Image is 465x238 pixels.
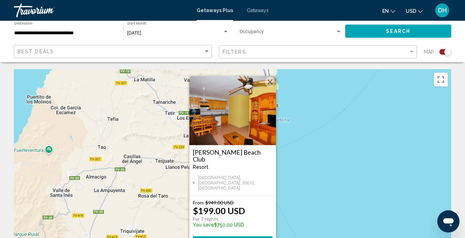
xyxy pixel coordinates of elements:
button: Change language [382,6,395,16]
span: Map [424,47,434,57]
mat-select: Sort by [18,49,210,55]
button: Search [345,25,451,37]
span: Best Deals [18,49,54,54]
button: User Menu [433,3,451,18]
a: [PERSON_NAME] Beach Club [193,149,272,163]
a: Travorium [14,3,190,17]
span: Search [386,29,410,34]
button: Toggle fullscreen view [434,73,448,86]
p: For 7 nights [193,216,245,222]
span: Resort [193,164,208,170]
button: Filter [219,45,417,59]
span: [DATE] [127,30,141,36]
span: [GEOGRAPHIC_DATA], [GEOGRAPHIC_DATA], 35610, [GEOGRAPHIC_DATA] [198,175,272,191]
span: $949.00 USD [205,200,234,205]
span: USD [406,8,416,14]
p: $750.00 USD [193,222,245,228]
p: $199.00 USD [193,205,245,216]
button: Close [265,77,275,87]
a: Getaways Plus [197,8,233,13]
span: en [382,8,389,14]
span: From [193,200,204,205]
img: ii_cat5.jpg [189,76,276,145]
span: DH [438,7,447,14]
span: Filters [223,49,246,55]
button: Change currency [406,6,423,16]
a: Getaways [247,8,269,13]
span: You save [193,222,214,228]
iframe: Button to launch messaging window [437,210,459,232]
